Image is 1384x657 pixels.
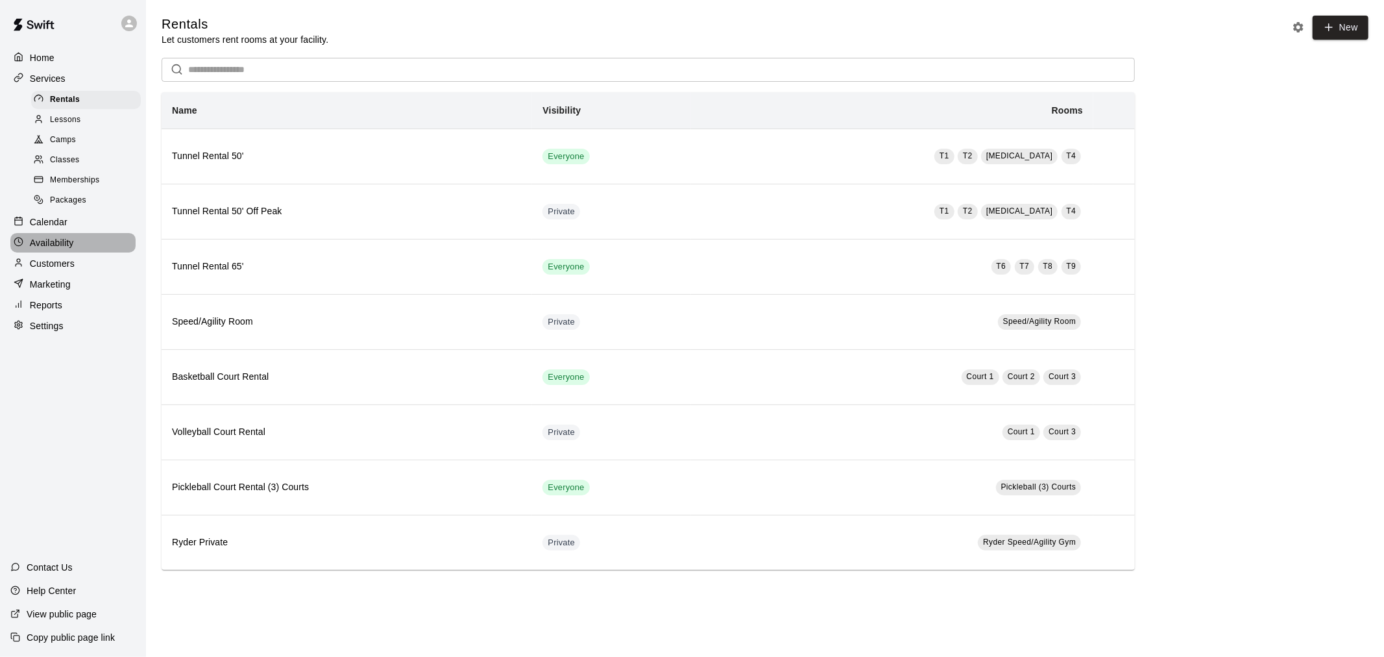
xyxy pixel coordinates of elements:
[1003,317,1076,326] span: Speed/Agility Room
[30,257,75,270] p: Customers
[172,149,522,164] h6: Tunnel Rental 50'
[10,316,136,336] a: Settings
[30,216,67,229] p: Calendar
[30,278,71,291] p: Marketing
[1049,427,1076,436] span: Court 3
[50,194,86,207] span: Packages
[172,260,522,274] h6: Tunnel Rental 65'
[1289,18,1308,37] button: Rental settings
[542,535,580,551] div: This service is hidden, and can only be accessed via a direct link
[31,151,141,169] div: Classes
[1049,372,1076,381] span: Court 3
[162,33,328,46] p: Let customers rent rooms at your facility.
[31,151,146,171] a: Classes
[10,233,136,253] a: Availability
[1043,262,1053,271] span: T8
[172,205,522,219] h6: Tunnel Rental 50' Off Peak
[50,134,76,147] span: Camps
[31,171,146,191] a: Memberships
[50,114,81,127] span: Lessons
[31,91,141,109] div: Rentals
[542,537,580,549] span: Private
[27,561,73,574] p: Contact Us
[1001,482,1076,491] span: Pickleball (3) Courts
[1067,262,1076,271] span: T9
[172,425,522,440] h6: Volleyball Court Rental
[542,427,580,439] span: Private
[31,191,146,211] a: Packages
[30,299,62,312] p: Reports
[542,105,581,116] b: Visibility
[31,111,141,129] div: Lessons
[542,371,589,384] span: Everyone
[50,174,99,187] span: Memberships
[1313,16,1368,40] a: New
[940,206,949,216] span: T1
[542,259,589,275] div: This service is visible to all of your customers
[172,480,522,495] h6: Pickleball Court Rental (3) Courts
[10,212,136,232] a: Calendar
[963,151,973,160] span: T2
[50,93,80,106] span: Rentals
[542,314,580,330] div: This service is hidden, and can only be accessed via a direct link
[27,608,97,621] p: View public page
[542,261,589,273] span: Everyone
[31,171,141,190] div: Memberships
[10,295,136,315] a: Reports
[1067,151,1076,160] span: T4
[50,154,79,167] span: Classes
[542,316,580,328] span: Private
[986,151,1053,160] span: [MEDICAL_DATA]
[30,51,55,64] p: Home
[162,92,1135,570] table: simple table
[10,275,136,294] a: Marketing
[30,319,64,332] p: Settings
[172,105,197,116] b: Name
[542,425,580,440] div: This service is hidden, and can only be accessed via a direct link
[172,536,522,550] h6: Ryder Private
[542,204,580,219] div: This service is hidden, and can only be accessed via a direct link
[963,206,973,216] span: T2
[31,131,141,149] div: Camps
[997,262,1006,271] span: T6
[1067,206,1076,216] span: T4
[542,149,589,164] div: This service is visible to all of your customers
[1052,105,1083,116] b: Rooms
[27,631,115,644] p: Copy public page link
[1008,372,1035,381] span: Court 2
[31,130,146,151] a: Camps
[542,482,589,494] span: Everyone
[542,480,589,495] div: This service is visible to all of your customers
[172,315,522,329] h6: Speed/Agility Room
[10,69,136,88] a: Services
[542,151,589,163] span: Everyone
[10,48,136,68] a: Home
[162,16,328,33] h5: Rentals
[31,90,146,110] a: Rentals
[27,584,76,597] p: Help Center
[542,206,580,218] span: Private
[983,538,1076,547] span: Ryder Speed/Agility Gym
[1020,262,1030,271] span: T7
[172,370,522,384] h6: Basketball Court Rental
[30,236,74,249] p: Availability
[10,254,136,273] a: Customers
[940,151,949,160] span: T1
[986,206,1053,216] span: [MEDICAL_DATA]
[31,192,141,210] div: Packages
[542,369,589,385] div: This service is visible to all of your customers
[967,372,994,381] span: Court 1
[1008,427,1035,436] span: Court 1
[30,72,66,85] p: Services
[31,110,146,130] a: Lessons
